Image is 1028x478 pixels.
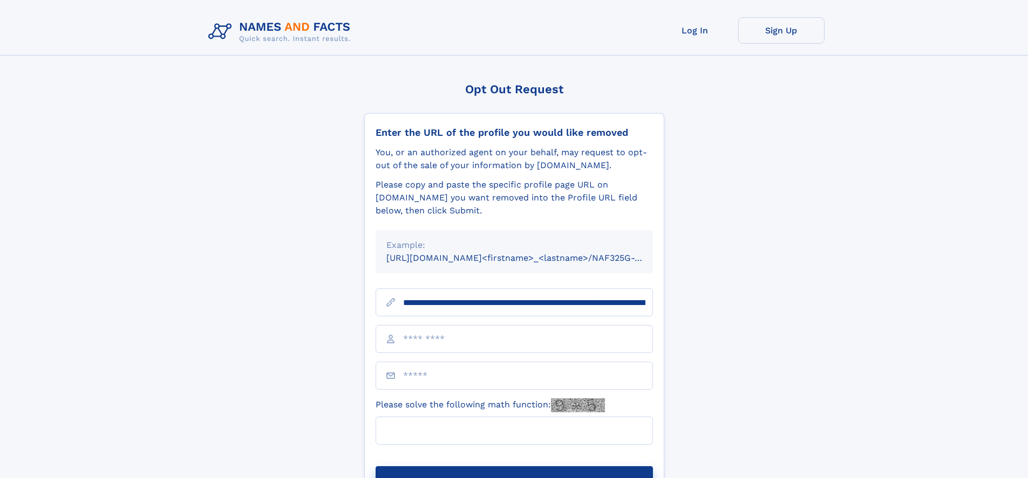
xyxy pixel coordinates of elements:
[376,127,653,138] div: Enter the URL of the profile you would like removed
[386,239,642,252] div: Example:
[652,17,738,44] a: Log In
[204,17,359,46] img: Logo Names and Facts
[376,178,653,217] div: Please copy and paste the specific profile page URL on [DOMAIN_NAME] you want removed into the Pr...
[386,253,673,263] small: [URL][DOMAIN_NAME]<firstname>_<lastname>/NAF325G-xxxxxxxx
[376,398,605,412] label: Please solve the following math function:
[364,82,664,96] div: Opt Out Request
[738,17,825,44] a: Sign Up
[376,146,653,172] div: You, or an authorized agent on your behalf, may request to opt-out of the sale of your informatio...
